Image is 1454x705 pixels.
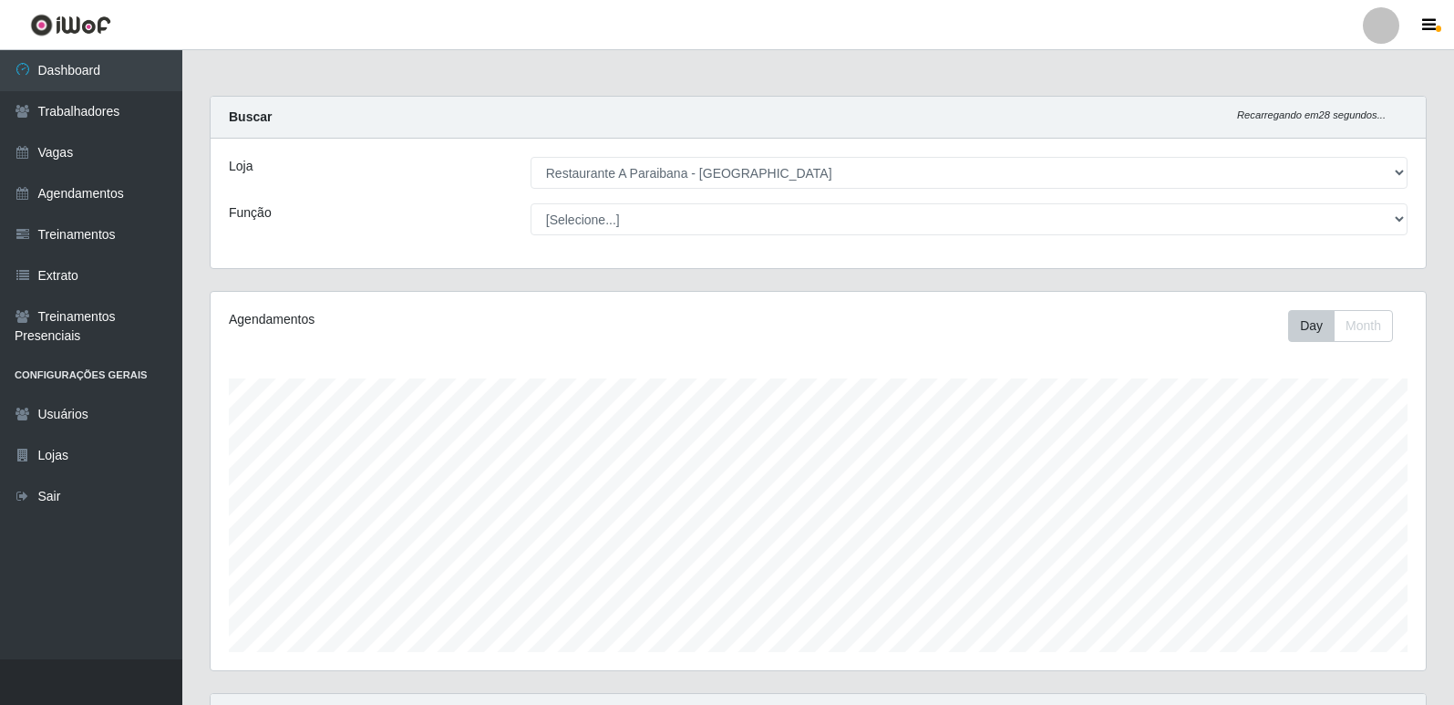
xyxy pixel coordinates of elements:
label: Loja [229,157,253,176]
button: Day [1288,310,1335,342]
i: Recarregando em 28 segundos... [1237,109,1386,120]
strong: Buscar [229,109,272,124]
button: Month [1334,310,1393,342]
div: Agendamentos [229,310,704,329]
img: CoreUI Logo [30,14,111,36]
div: First group [1288,310,1393,342]
label: Função [229,203,272,223]
div: Toolbar with button groups [1288,310,1408,342]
